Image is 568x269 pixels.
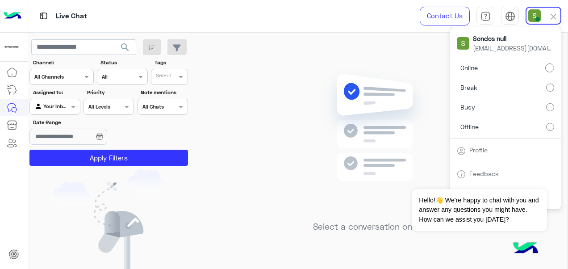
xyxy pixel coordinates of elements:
[528,9,541,22] img: userImage
[457,147,466,156] img: tab
[480,11,491,21] img: tab
[548,12,559,22] img: close
[114,39,136,59] button: search
[460,122,479,131] span: Offline
[4,39,20,55] img: 923305001092802
[469,146,488,154] a: Profile
[313,222,445,232] h5: Select a conversation on the left
[546,123,554,131] input: Offline
[155,71,172,82] div: Select
[155,59,187,67] label: Tags
[505,11,515,21] img: tab
[412,189,547,231] span: Hello!👋 We're happy to chat with you and answer any questions you might have. How can we assist y...
[33,118,133,126] label: Date Range
[120,42,130,53] span: search
[420,7,470,25] a: Contact Us
[4,7,21,25] img: Logo
[510,233,541,265] img: hulul-logo.png
[476,7,494,25] a: tab
[460,83,477,92] span: Break
[38,10,49,21] img: tab
[100,59,146,67] label: Status
[457,37,469,50] img: userImage
[314,67,443,215] img: no messages
[545,63,554,72] input: Online
[29,150,188,166] button: Apply Filters
[141,88,187,97] label: Note mentions
[33,88,79,97] label: Assigned to:
[460,63,478,72] span: Online
[473,34,553,43] span: Sondos null
[546,103,554,111] input: Busy
[473,43,553,53] span: [EMAIL_ADDRESS][DOMAIN_NAME]
[33,59,93,67] label: Channel:
[546,84,554,92] input: Break
[460,102,475,112] span: Busy
[87,88,133,97] label: Priority
[56,10,87,22] p: Live Chat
